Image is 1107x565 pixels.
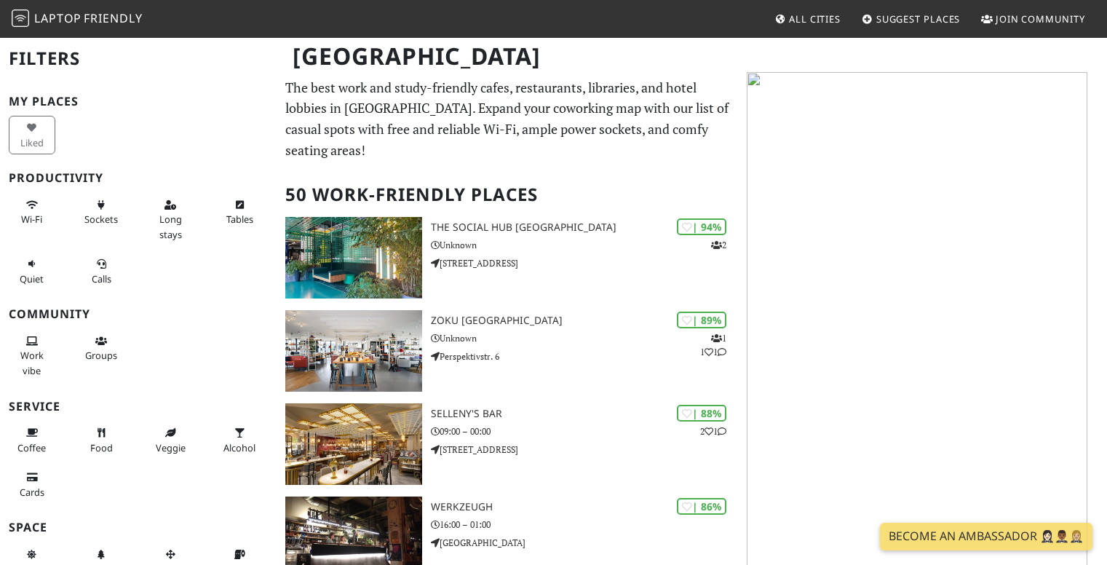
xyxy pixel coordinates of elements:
[431,408,739,420] h3: SELLENY'S Bar
[92,272,111,285] span: Video/audio calls
[769,6,846,32] a: All Cities
[431,315,739,327] h3: Zoku [GEOGRAPHIC_DATA]
[12,9,29,27] img: LaptopFriendly
[9,521,268,534] h3: Space
[9,36,268,81] h2: Filters
[147,193,194,246] button: Long stays
[20,486,44,499] span: Credit cards
[9,307,268,321] h3: Community
[226,213,253,226] span: Work-friendly tables
[9,95,268,108] h3: My Places
[17,441,46,454] span: Coffee
[789,12,841,25] span: All Cities
[9,171,268,185] h3: Productivity
[975,6,1091,32] a: Join Community
[9,252,55,291] button: Quiet
[12,7,143,32] a: LaptopFriendly LaptopFriendly
[90,441,113,454] span: Food
[9,329,55,382] button: Work vibe
[34,10,82,26] span: Laptop
[285,403,421,485] img: SELLENY'S Bar
[277,217,738,299] a: The Social Hub Vienna | 94% 2 The Social Hub [GEOGRAPHIC_DATA] Unknown [STREET_ADDRESS]
[9,193,55,232] button: Wi-Fi
[700,331,726,359] p: 1 1 1
[677,312,726,328] div: | 89%
[431,349,739,363] p: Perspektivstr. 6
[711,238,726,252] p: 2
[216,193,263,232] button: Tables
[677,218,726,235] div: | 94%
[677,498,726,515] div: | 86%
[78,252,124,291] button: Calls
[9,421,55,459] button: Coffee
[159,213,182,240] span: Long stays
[281,36,735,76] h1: [GEOGRAPHIC_DATA]
[147,421,194,459] button: Veggie
[21,213,42,226] span: Stable Wi-Fi
[223,441,255,454] span: Alcohol
[9,400,268,414] h3: Service
[85,349,117,362] span: Group tables
[277,310,738,392] a: Zoku Vienna | 89% 111 Zoku [GEOGRAPHIC_DATA] Unknown Perspektivstr. 6
[431,536,739,550] p: [GEOGRAPHIC_DATA]
[431,501,739,513] h3: WerkzeugH
[996,12,1085,25] span: Join Community
[700,424,726,438] p: 2 1
[431,443,739,457] p: [STREET_ADDRESS]
[84,10,142,26] span: Friendly
[431,518,739,532] p: 16:00 – 01:00
[156,441,186,454] span: Veggie
[20,272,44,285] span: Quiet
[285,310,421,392] img: Zoku Vienna
[677,405,726,422] div: | 88%
[431,238,739,252] p: Unknown
[277,403,738,485] a: SELLENY'S Bar | 88% 21 SELLENY'S Bar 09:00 – 00:00 [STREET_ADDRESS]
[216,421,263,459] button: Alcohol
[431,331,739,345] p: Unknown
[856,6,967,32] a: Suggest Places
[78,193,124,232] button: Sockets
[285,173,729,217] h2: 50 Work-Friendly Places
[285,77,729,161] p: The best work and study-friendly cafes, restaurants, libraries, and hotel lobbies in [GEOGRAPHIC_...
[431,221,739,234] h3: The Social Hub [GEOGRAPHIC_DATA]
[876,12,961,25] span: Suggest Places
[431,424,739,438] p: 09:00 – 00:00
[285,217,421,299] img: The Social Hub Vienna
[78,329,124,368] button: Groups
[9,465,55,504] button: Cards
[20,349,44,376] span: People working
[78,421,124,459] button: Food
[431,256,739,270] p: [STREET_ADDRESS]
[880,523,1092,550] a: Become an Ambassador 🤵🏻‍♀️🤵🏾‍♂️🤵🏼‍♀️
[84,213,118,226] span: Power sockets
